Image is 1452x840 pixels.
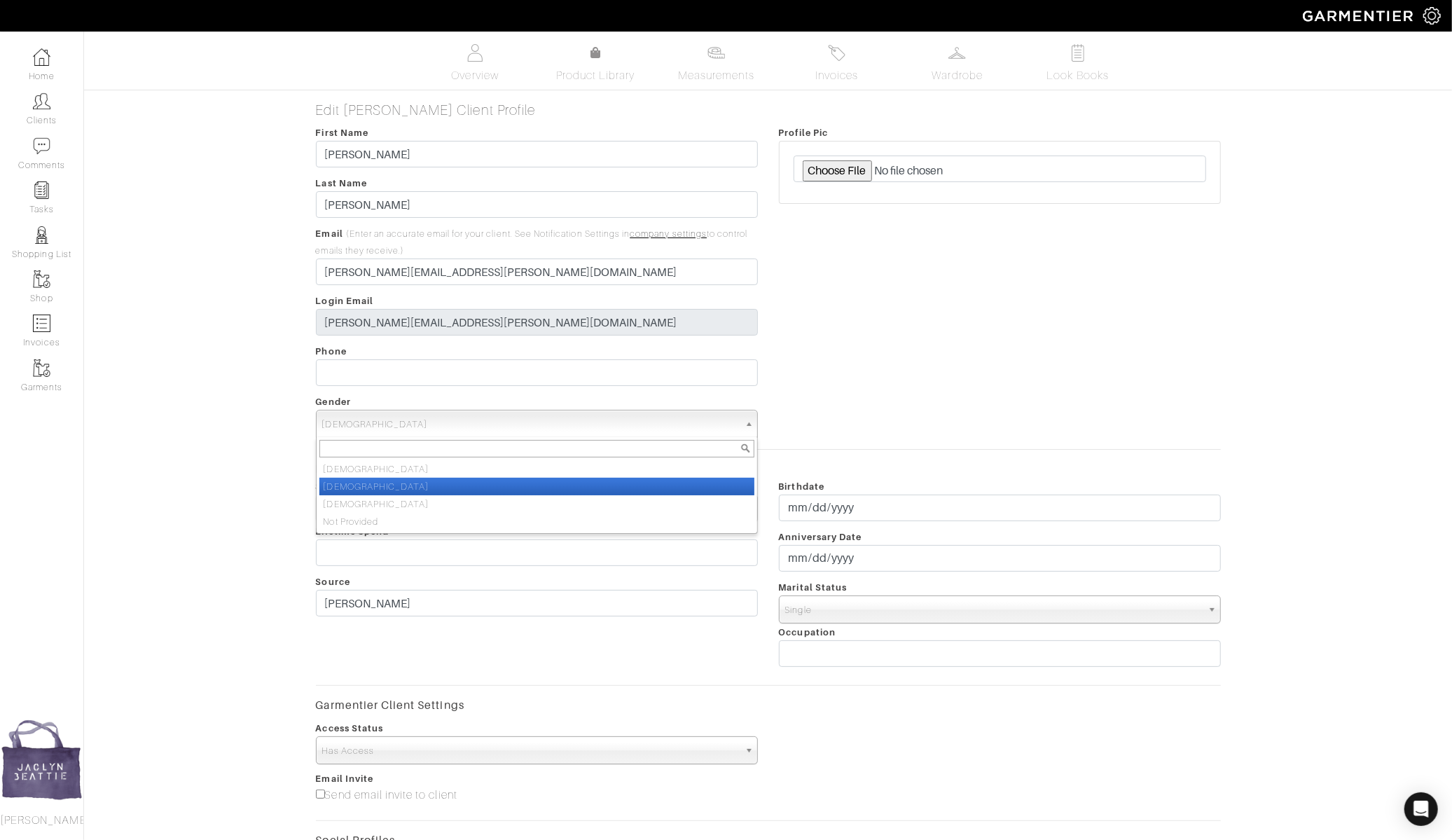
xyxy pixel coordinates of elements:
img: garments-icon-b7da505a4dc4fd61783c78ac3ca0ef83fa9d6f193b1c9dc38574b1d14d53ca28.png [33,270,50,288]
img: basicinfo-40fd8af6dae0f16599ec9e87c0ef1c0a1fdea2edbe929e3d69a839185d80c458.svg [466,44,484,62]
li: [DEMOGRAPHIC_DATA] [319,460,754,478]
span: First Name [316,128,369,138]
li: [DEMOGRAPHIC_DATA] [319,495,754,513]
li: Not Provided [319,513,754,530]
span: Product Library [556,67,635,84]
img: comment-icon-a0a6a9ef722e966f86d9cbdc48e553b5cf19dbc54f86b18d962a5391bc8f6eb6.png [33,137,50,155]
span: Anniversary Date [779,532,862,542]
li: [DEMOGRAPHIC_DATA] [319,478,754,495]
span: Occupation [779,627,836,638]
label: Send email invite to client [316,787,457,804]
img: garmentier-logo-header-white-b43fb05a5012e4ada735d5af1a66efaba907eab6374d6393d1fbf88cb4ef424d.png [1296,4,1423,28]
a: Product Library [546,45,644,84]
strong: Garmentier Client Settings [316,698,464,712]
span: Look Books [1047,67,1109,84]
span: (Enter an accurate email for your client. See Notification Settings in to control emails they rec... [316,229,748,256]
span: Marital Status [779,582,848,593]
span: Gender [316,397,351,407]
a: Overview [426,39,524,90]
a: Wardrobe [908,39,1007,90]
a: Look Books [1029,39,1127,90]
span: Invoices [815,67,858,84]
span: Email [316,228,343,239]
span: Birthdate [779,481,824,492]
img: orders-27d20c2124de7fd6de4e0e44c1d41de31381a507db9b33961299e4e07d508b8c.svg [828,44,845,62]
img: orders-icon-0abe47150d42831381b5fb84f609e132dff9fe21cb692f30cb5eec754e2cba89.png [33,315,50,332]
input: Send email invite to client [316,790,325,799]
span: Profile Pic [779,128,829,138]
img: dashboard-icon-dbcd8f5a0b271acd01030246c82b418ddd0df26cd7fceb0bd07c9910d44c42f6.png [33,48,50,66]
img: reminder-icon-8004d30b9f0a5d33ae49ab947aed9ed385cf756f9e5892f1edd6e32f2345188e.png [33,181,50,199]
span: Source [316,577,350,587]
h5: Edit [PERSON_NAME] Client Profile [316,102,1221,118]
img: clients-icon-6bae9207a08558b7cb47a8932f037763ab4055f8c8b6bfacd5dc20c3e0201464.png [33,92,50,110]
span: Phone [316,346,347,357]
a: Invoices [788,39,886,90]
span: Email Invite [316,773,374,784]
span: Has Access [322,737,739,765]
span: Overview [451,67,498,84]
img: gear-icon-white-bd11855cb880d31180b6d7d6211b90ccbf57a29d726f0c71d8c61bd08dd39cc2.png [1423,7,1441,25]
span: Access Status [316,723,384,734]
img: measurements-466bbee1fd09ba9460f595b01e5d73f9e2bff037440d3c8f018324cb6cdf7a4a.svg [707,44,725,62]
a: Measurements [667,39,766,90]
span: [DEMOGRAPHIC_DATA] [322,411,739,439]
span: Wardrobe [932,67,983,84]
span: Single [785,596,1202,624]
a: company settings [630,229,707,239]
span: Login Email [316,296,374,306]
img: stylists-icon-eb353228a002819b7ec25b43dbf5f0378dd9e0616d9560372ff212230b889e62.png [33,226,50,244]
span: Last Name [316,178,367,188]
span: Measurements [678,67,754,84]
img: wardrobe-487a4870c1b7c33e795ec22d11cfc2ed9d08956e64fb3008fe2437562e282088.svg [948,44,966,62]
img: garments-icon-b7da505a4dc4fd61783c78ac3ca0ef83fa9d6f193b1c9dc38574b1d14d53ca28.png [33,359,50,377]
img: todo-9ac3debb85659649dc8f770b8b6100bb5dab4b48dedcbae339e5042a72dfd3cc.svg [1069,44,1086,62]
div: Open Intercom Messenger [1404,792,1438,826]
